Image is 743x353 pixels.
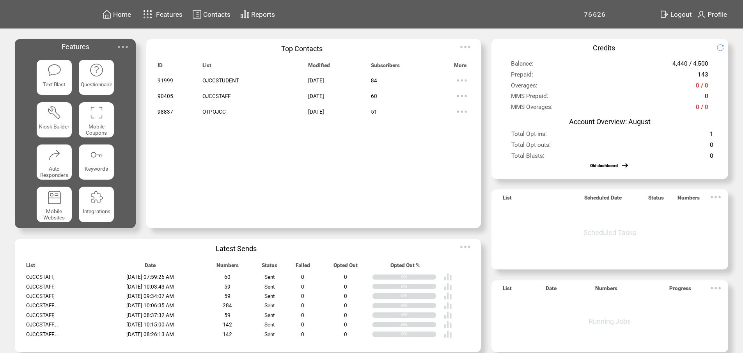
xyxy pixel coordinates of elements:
span: 0 [344,283,347,290]
img: integrations.svg [89,190,104,205]
span: Scheduled Tasks [583,228,636,237]
span: Credits [593,44,615,52]
span: OJCCSTAFF, [26,293,55,299]
img: ellypsis.svg [115,39,131,55]
span: 60 [371,93,377,99]
span: Mobile Coupons [86,123,107,136]
span: Kiosk Builder [39,123,69,130]
span: Sent [264,283,275,290]
div: 0% [401,293,436,299]
a: Keywords [79,144,114,180]
span: OJCCSTAFF... [26,331,58,337]
img: poll%20-%20white.svg [443,311,452,319]
img: exit.svg [660,9,669,19]
span: Opted Out [333,262,358,273]
span: Total Blasts: [511,152,544,164]
div: 0% [401,275,436,280]
span: Numbers [216,262,239,273]
img: poll%20-%20white.svg [443,301,452,310]
img: auto-responders.svg [47,148,62,162]
span: Failed [296,262,310,273]
span: Opted Out % [390,262,420,273]
span: 0 [710,141,713,153]
span: 143 [698,71,708,82]
span: Logout [670,11,692,18]
div: 0% [401,312,436,318]
span: Auto Responders [40,166,68,178]
span: Sent [264,312,275,318]
span: 90405 [158,93,173,99]
span: Sent [264,321,275,328]
div: 0% [401,303,436,308]
span: 59 [224,293,231,299]
span: [DATE] 10:06:35 AM [126,302,174,308]
span: 84 [371,77,377,84]
span: Balance: [511,60,534,71]
span: 4,440 / 4,500 [672,60,708,71]
span: Mobile Websites [43,208,65,221]
span: 0 [344,302,347,308]
img: ellypsis.svg [454,104,470,119]
span: 142 [223,321,232,328]
span: OJCCSTAFF... [26,321,58,328]
span: 1 [710,130,713,142]
span: 98837 [158,109,173,115]
span: Progress [669,285,691,296]
span: 0 [344,274,347,280]
span: Total Opt-outs: [511,141,551,153]
span: 59 [224,312,231,318]
span: 0 [301,321,304,328]
span: 51 [371,109,377,115]
img: profile.svg [697,9,706,19]
span: Sent [264,293,275,299]
img: contacts.svg [192,9,202,19]
span: [DATE] 10:15:00 AM [126,321,174,328]
span: Home [113,11,131,18]
span: 0 [344,293,347,299]
img: text-blast.svg [47,63,62,77]
span: OJCCSTUDENT [202,77,239,84]
img: ellypsis.svg [708,280,723,296]
img: poll%20-%20white.svg [443,320,452,329]
span: 0 [301,302,304,308]
span: 59 [224,283,231,290]
img: chart.svg [240,9,250,19]
span: Date [546,285,557,296]
img: mobile-websites.svg [47,190,62,205]
a: Reports [239,8,276,20]
span: [DATE] 07:59:26 AM [126,274,174,280]
span: 0 / 0 [696,103,708,115]
span: OJCCSTAFF... [26,302,58,308]
img: ellypsis.svg [708,189,723,205]
img: tool%201.svg [47,105,62,120]
span: Account Overview: August [569,118,651,126]
span: Features [62,43,89,51]
div: 0% [401,332,436,337]
span: Sent [264,331,275,337]
span: OJCCSTAFF, [26,283,55,290]
span: Total Opt-ins: [511,130,547,142]
span: Reports [251,11,275,18]
a: Integrations [79,187,114,222]
span: [DATE] 08:37:32 AM [126,312,174,318]
a: Contacts [191,8,232,20]
span: Keywords [85,166,108,172]
span: More [454,62,466,73]
span: 0 [301,274,304,280]
span: 284 [223,302,232,308]
img: home.svg [102,9,112,19]
span: 0 [301,331,304,337]
span: [DATE] [308,109,324,115]
img: poll%20-%20white.svg [443,273,452,281]
img: ellypsis.svg [458,239,473,255]
span: 0 [344,331,347,337]
span: MMS Prepaid: [511,93,548,104]
span: 60 [224,274,231,280]
span: OJCCSTAFF [202,93,231,99]
span: OJCCSTAFF, [26,274,55,280]
span: Status [648,194,664,205]
span: 0 [344,321,347,328]
span: Latest Sends [216,244,257,253]
img: keywords.svg [89,148,104,162]
span: MMS Overages: [511,103,553,115]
